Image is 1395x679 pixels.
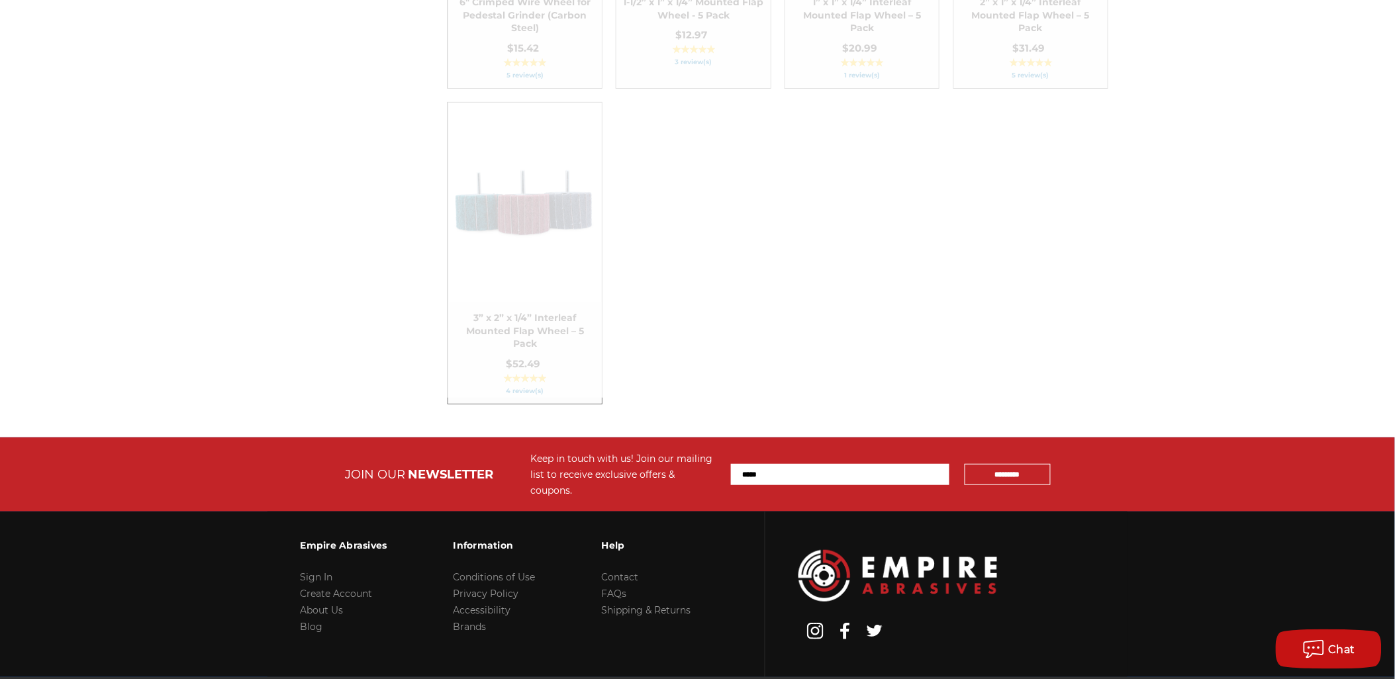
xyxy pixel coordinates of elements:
img: Empire Abrasives Logo Image [798,550,997,601]
a: Sign In [301,571,333,583]
div: Keep in touch with us! Join our mailing list to receive exclusive offers & coupons. [530,451,718,498]
a: FAQs [602,588,627,600]
span: JOIN OUR [345,467,405,482]
h3: Information [454,531,536,559]
a: Accessibility [454,604,511,616]
a: About Us [301,604,344,616]
a: Create Account [301,588,373,600]
a: Shipping & Returns [602,604,691,616]
a: Conditions of Use [454,571,536,583]
a: Privacy Policy [454,588,519,600]
span: NEWSLETTER [408,467,493,482]
a: Brands [454,621,487,633]
h3: Empire Abrasives [301,531,387,559]
a: Blog [301,621,323,633]
h3: Help [602,531,691,559]
span: Chat [1329,643,1356,656]
a: Contact [602,571,639,583]
button: Chat [1276,629,1382,669]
